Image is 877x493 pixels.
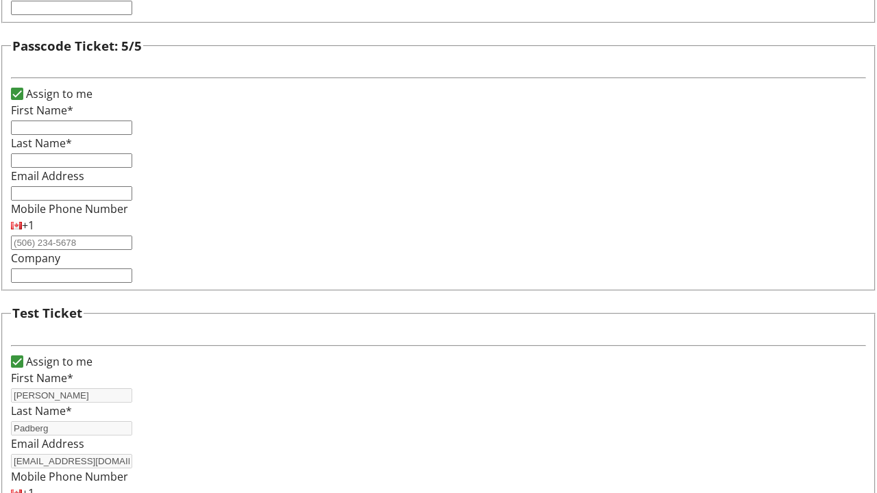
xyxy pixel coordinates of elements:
[11,136,72,151] label: Last Name*
[11,403,72,418] label: Last Name*
[11,201,128,216] label: Mobile Phone Number
[11,168,84,184] label: Email Address
[23,353,92,370] label: Assign to me
[23,86,92,102] label: Assign to me
[11,103,73,118] label: First Name*
[11,251,60,266] label: Company
[11,469,128,484] label: Mobile Phone Number
[11,370,73,385] label: First Name*
[12,303,82,323] h3: Test Ticket
[11,436,84,451] label: Email Address
[11,236,132,250] input: (506) 234-5678
[12,36,142,55] h3: Passcode Ticket: 5/5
